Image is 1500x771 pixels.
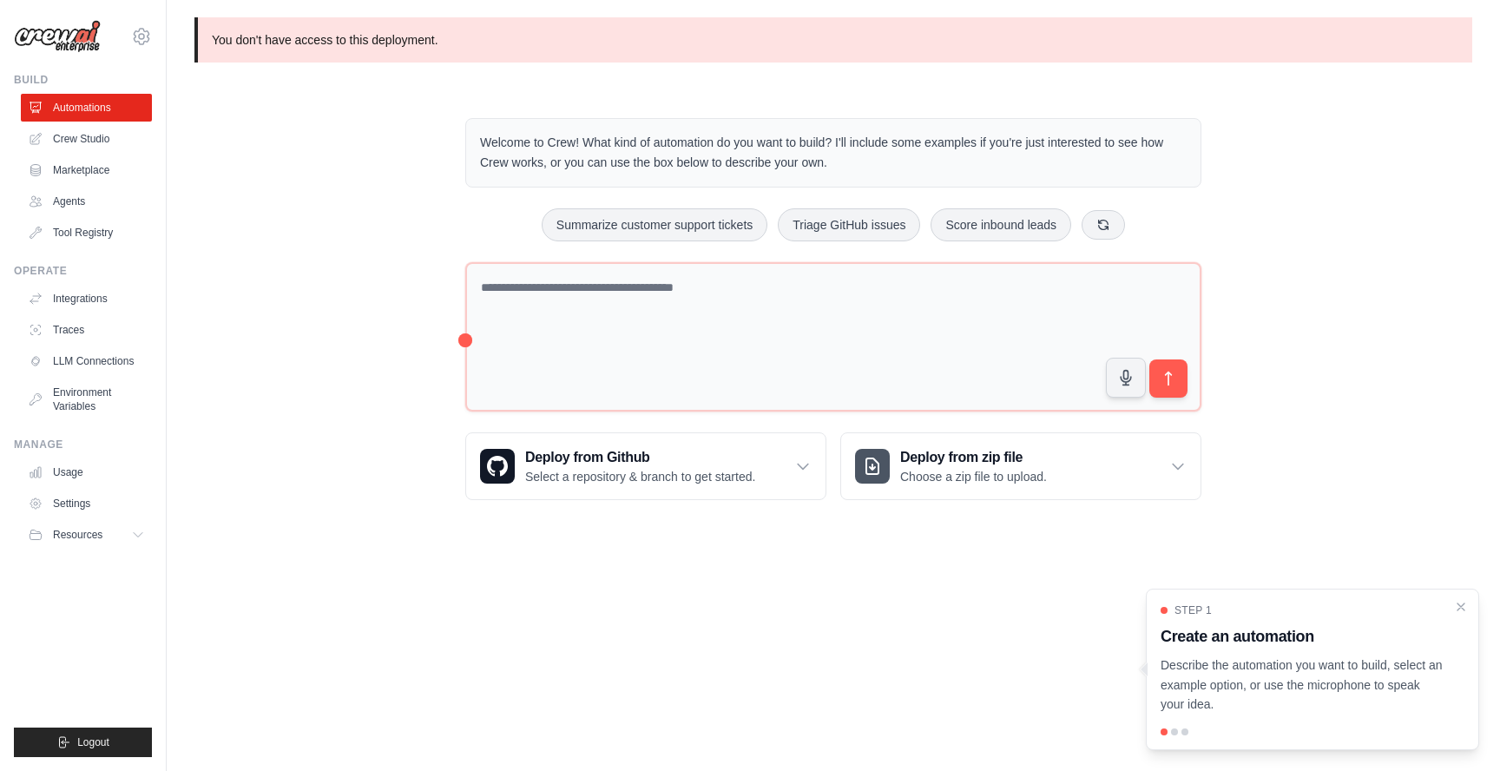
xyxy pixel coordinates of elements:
h3: Create an automation [1161,624,1444,649]
img: Logo [14,20,101,53]
div: Operate [14,264,152,278]
a: Agents [21,188,152,215]
a: Settings [21,490,152,517]
div: Manage [14,438,152,451]
p: Describe the automation you want to build, select an example option, or use the microphone to spe... [1161,656,1444,715]
div: Build [14,73,152,87]
button: Resources [21,521,152,549]
a: Integrations [21,285,152,313]
a: Marketplace [21,156,152,184]
p: Welcome to Crew! What kind of automation do you want to build? I'll include some examples if you'... [480,133,1187,173]
button: Logout [14,728,152,757]
span: Logout [77,735,109,749]
button: Triage GitHub issues [778,208,920,241]
a: Traces [21,316,152,344]
p: You don't have access to this deployment. [194,17,1472,63]
p: Choose a zip file to upload. [900,468,1047,485]
button: Close walkthrough [1454,600,1468,614]
a: Crew Studio [21,125,152,153]
a: Usage [21,458,152,486]
span: Resources [53,528,102,542]
h3: Deploy from Github [525,447,755,468]
a: Automations [21,94,152,122]
a: LLM Connections [21,347,152,375]
a: Tool Registry [21,219,152,247]
span: Step 1 [1174,603,1212,617]
button: Score inbound leads [931,208,1071,241]
h3: Deploy from zip file [900,447,1047,468]
button: Summarize customer support tickets [542,208,767,241]
a: Environment Variables [21,379,152,420]
p: Select a repository & branch to get started. [525,468,755,485]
